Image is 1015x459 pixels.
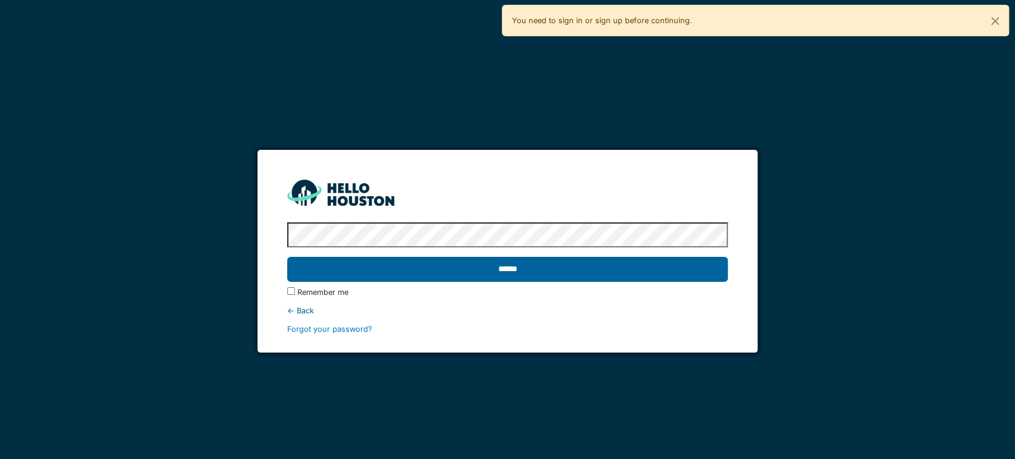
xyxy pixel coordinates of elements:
[502,5,1010,36] div: You need to sign in or sign up before continuing.
[287,180,394,205] img: HH_line-BYnF2_Hg.png
[287,305,728,316] div: ← Back
[287,325,372,334] a: Forgot your password?
[982,5,1008,37] button: Close
[297,287,348,298] label: Remember me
